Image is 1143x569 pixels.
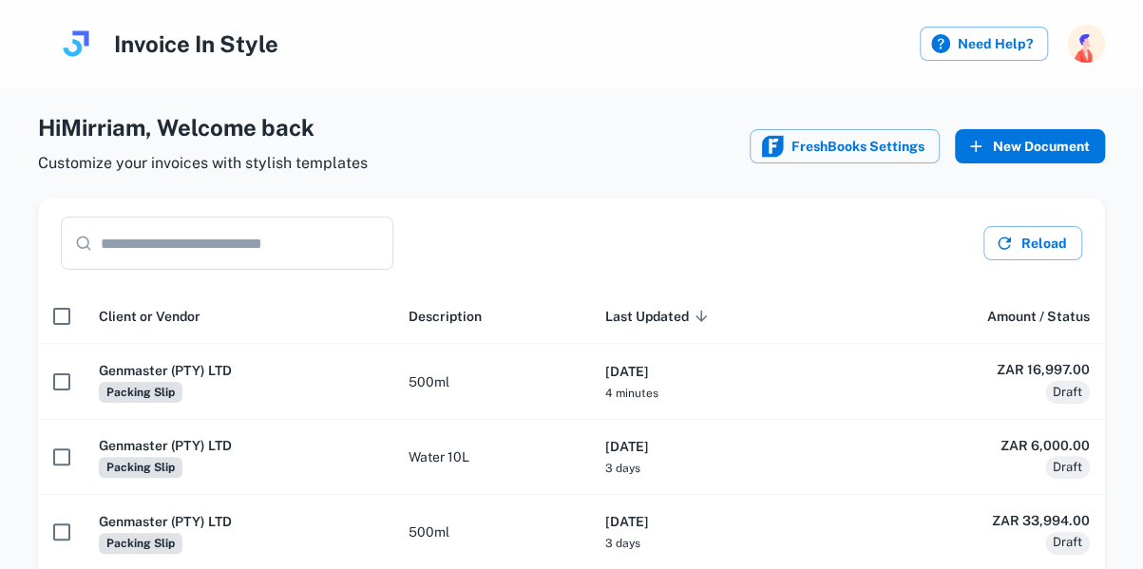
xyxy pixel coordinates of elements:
[99,382,182,403] span: Packing Slip
[393,419,590,494] td: Water 10L
[920,27,1048,61] label: Need Help?
[605,436,838,457] h6: [DATE]
[605,387,658,400] span: 4 minutes
[868,435,1090,456] h6: ZAR 6,000.00
[99,305,200,328] span: Client or Vendor
[57,25,95,63] img: logo.svg
[983,226,1082,260] button: Reload
[1067,25,1105,63] img: photoURL
[114,27,278,61] h4: Invoice In Style
[99,511,378,532] h6: Genmaster (PTY) LTD
[987,305,1090,328] span: Amount / Status
[868,510,1090,531] h6: ZAR 33,994.00
[955,129,1105,163] button: New Document
[38,152,368,175] span: Customize your invoices with stylish templates
[99,435,378,456] h6: Genmaster (PTY) LTD
[99,360,378,381] h6: Genmaster (PTY) LTD
[868,359,1090,380] h6: ZAR 16,997.00
[393,344,590,419] td: 500ml
[1045,533,1090,552] span: Draft
[605,537,640,550] span: 3 days
[750,129,940,163] button: FreshBooks iconFreshBooks Settings
[605,305,714,328] span: Last Updated
[605,511,838,532] h6: [DATE]
[1045,383,1090,402] span: Draft
[761,135,784,158] img: FreshBooks icon
[38,110,368,144] h4: Hi Mirriam , Welcome back
[605,361,838,382] h6: [DATE]
[99,533,182,554] span: Packing Slip
[409,305,482,328] span: Description
[1045,458,1090,477] span: Draft
[99,457,182,478] span: Packing Slip
[605,462,640,475] span: 3 days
